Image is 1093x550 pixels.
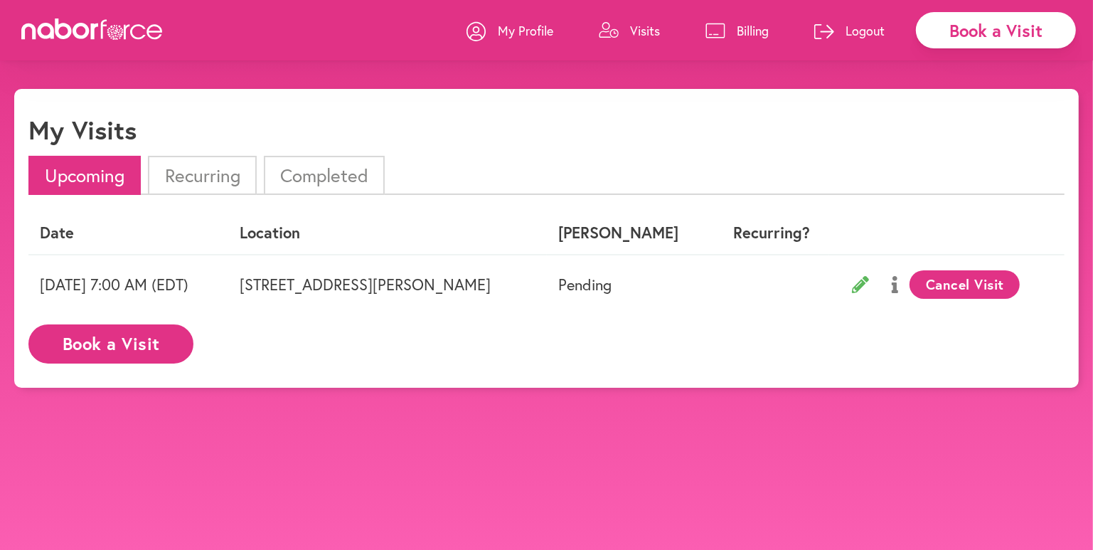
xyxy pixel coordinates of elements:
[228,212,547,254] th: Location
[814,9,885,52] a: Logout
[28,324,193,364] button: Book a Visit
[466,9,553,52] a: My Profile
[228,255,547,314] td: [STREET_ADDRESS][PERSON_NAME]
[846,22,885,39] p: Logout
[28,335,193,349] a: Book a Visit
[28,156,141,195] li: Upcoming
[737,22,769,39] p: Billing
[28,212,228,254] th: Date
[599,9,660,52] a: Visits
[28,255,228,314] td: [DATE] 7:00 AM (EDT)
[28,115,137,145] h1: My Visits
[264,156,385,195] li: Completed
[705,9,769,52] a: Billing
[547,212,713,254] th: [PERSON_NAME]
[547,255,713,314] td: Pending
[910,270,1020,299] button: Cancel Visit
[498,22,553,39] p: My Profile
[916,12,1076,48] div: Book a Visit
[713,212,829,254] th: Recurring?
[148,156,256,195] li: Recurring
[630,22,660,39] p: Visits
